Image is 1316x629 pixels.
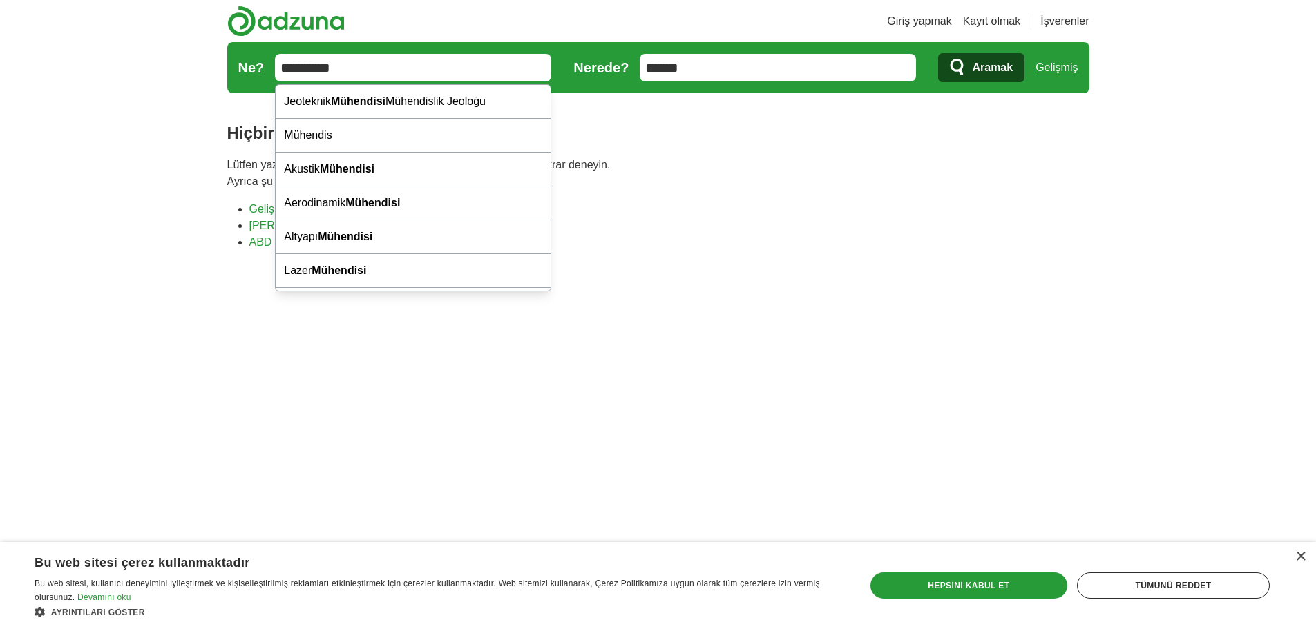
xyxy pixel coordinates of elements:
font: Devamını oku [77,592,131,602]
a: Kayıt olmak [963,13,1021,30]
font: Bu web sitesi, kullanıcı deneyimini iyileştirmek ve kişiselleştirilmiş reklamları etkinleştirmek ... [35,579,820,602]
a: ABD genelindeki tüm canlı sonuçlara göz atın [249,236,473,248]
a: Gelişmiş [1036,54,1078,81]
div: Kapalı [1295,552,1306,562]
font: Ne? [238,60,265,75]
img: Adzuna logosu [227,6,345,37]
font: Nerede? [573,60,629,75]
a: [PERSON_NAME] dönün ve tekrar başlayın [249,220,464,231]
font: Lazer [284,264,312,276]
button: Aramak [938,53,1024,82]
font: İşverenler [1040,15,1089,27]
div: Ayrıntıları göster [35,605,841,619]
div: Tümünü reddet [1077,572,1270,599]
font: Hiçbir sonuç bulunamadı [227,124,426,142]
font: Ayrıca şu bağlantılardan birini de deneyebilirsiniz: [227,175,470,187]
font: Lütfen yazımınızı kontrol edin veya başka bir arama terimi girip tekrar deneyin. [227,159,611,171]
font: Mühendisi [312,264,366,276]
font: Hepsini kabul et [928,581,1009,590]
font: Ayrıntıları göster [51,608,145,617]
font: Giriş yapmak [887,15,951,27]
font: Bu web sitesi çerez kullanmaktadır [35,556,250,570]
font: Aramak [972,61,1013,73]
a: Gelişmiş arama [249,203,326,215]
div: Hepsini kabul et [870,572,1067,599]
font: Tümünü reddet [1136,581,1212,590]
a: Giriş yapmak [887,13,951,30]
a: Daha fazlasını okuyun, yeni bir pencere açılır [77,592,131,602]
font: Kayıt olmak [963,15,1021,27]
font: × [1295,545,1307,567]
font: Gelişmiş [1036,61,1078,73]
a: İşverenler [1040,13,1089,30]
